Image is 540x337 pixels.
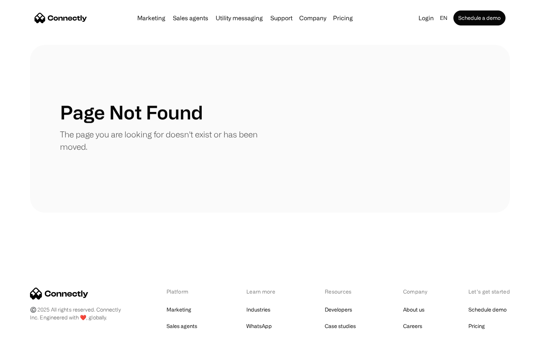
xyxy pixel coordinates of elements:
[325,321,356,331] a: Case studies
[437,13,452,23] div: en
[246,304,270,315] a: Industries
[60,101,203,124] h1: Page Not Found
[440,13,447,23] div: en
[403,321,422,331] a: Careers
[453,10,505,25] a: Schedule a demo
[468,321,485,331] a: Pricing
[325,288,364,295] div: Resources
[34,12,87,24] a: home
[166,304,191,315] a: Marketing
[246,321,272,331] a: WhatsApp
[213,15,266,21] a: Utility messaging
[330,15,356,21] a: Pricing
[134,15,168,21] a: Marketing
[297,13,328,23] div: Company
[246,288,286,295] div: Learn more
[166,321,197,331] a: Sales agents
[468,304,507,315] a: Schedule demo
[468,288,510,295] div: Let’s get started
[415,13,437,23] a: Login
[403,304,424,315] a: About us
[60,128,270,153] p: The page you are looking for doesn't exist or has been moved.
[325,304,352,315] a: Developers
[170,15,211,21] a: Sales agents
[267,15,295,21] a: Support
[7,323,45,334] aside: Language selected: English
[299,13,326,23] div: Company
[15,324,45,334] ul: Language list
[403,288,429,295] div: Company
[166,288,207,295] div: Platform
